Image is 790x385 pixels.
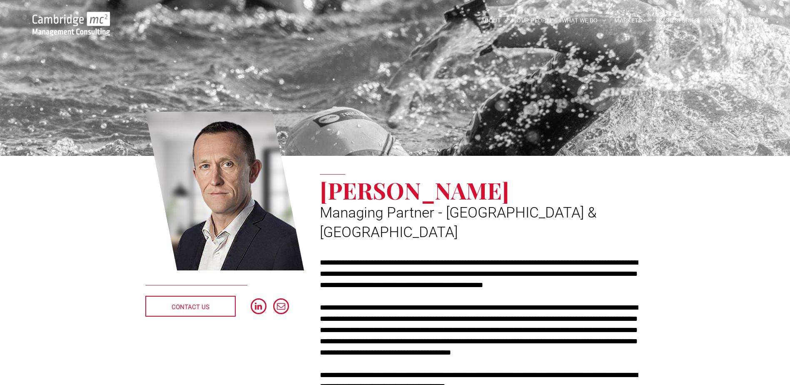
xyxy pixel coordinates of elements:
span: [PERSON_NAME] [320,175,509,205]
a: Jason Jennings | Managing Partner - UK & Ireland [145,110,304,272]
a: linkedin [251,298,267,316]
a: INSIGHTS [703,14,738,27]
a: OUR PEOPLE [513,14,557,27]
a: CASE STUDIES [654,14,703,27]
a: CONTACT [738,14,773,27]
a: Your Business Transformed | Cambridge Management Consulting [32,13,110,22]
a: WHAT WE DO [558,14,611,27]
a: CONTACT US [145,296,236,317]
a: ABOUT [477,14,513,27]
a: MARKETS [610,14,654,27]
span: CONTACT US [172,297,209,317]
img: Go to Homepage [32,12,110,36]
span: Managing Partner - [GEOGRAPHIC_DATA] & [GEOGRAPHIC_DATA] [320,204,597,241]
a: email [273,298,289,316]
